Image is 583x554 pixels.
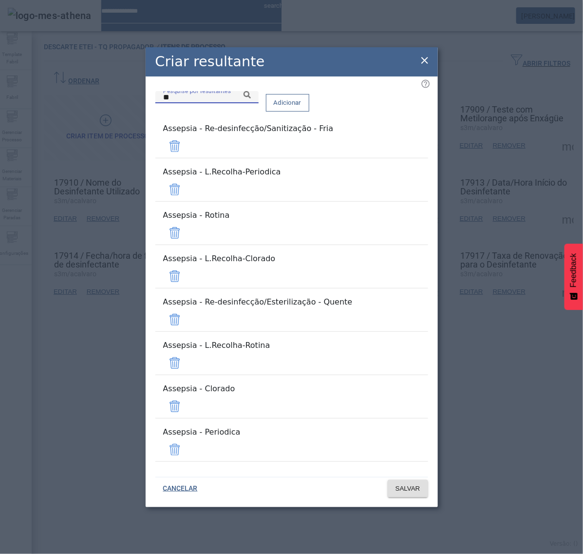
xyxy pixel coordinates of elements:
input: Number [163,92,251,103]
mat-label: Pesquise por resultantes [163,87,231,94]
button: Adicionar [266,94,309,112]
div: Assepsia - L.Recolha-Rotina [163,340,420,351]
span: SALVAR [395,484,420,494]
div: Assepsia - Periodica [163,426,420,438]
div: Assepsia - Clorado [163,383,420,395]
button: CANCELAR [155,480,206,497]
div: Assepsia - Re-desinfecção/Sanitização - Fria [163,123,420,134]
div: Assepsia - Rotina [163,210,420,221]
span: CANCELAR [163,484,198,494]
button: SALVAR [388,480,428,497]
div: Assepsia - L.Recolha-Periodica [163,166,420,178]
button: Feedback - Mostrar pesquisa [564,244,583,310]
div: Assepsia - Re-desinfecção/Esterilização - Quente [163,296,420,308]
div: Assepsia - L.Recolha-Clorado [163,253,420,265]
h2: Criar resultante [155,51,265,72]
span: Adicionar [274,98,301,108]
span: Feedback [569,253,578,287]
